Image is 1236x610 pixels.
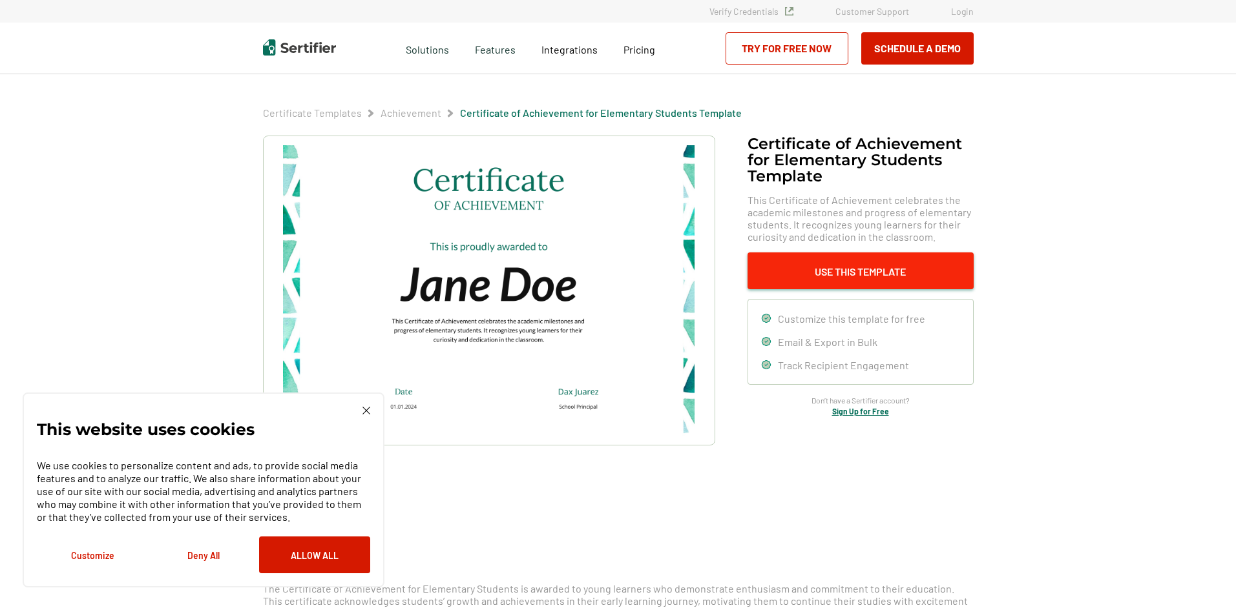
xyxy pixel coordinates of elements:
p: This website uses cookies [37,423,255,436]
button: Customize [37,536,148,573]
img: Cookie Popup Close [362,407,370,414]
a: Try for Free Now [726,32,848,65]
h1: Certificate of Achievement for Elementary Students Template [748,136,974,184]
span: Don’t have a Sertifier account? [812,394,910,407]
button: Use This Template [748,252,974,289]
span: This Certificate of Achievement celebrates the academic milestones and progress of elementary stu... [748,194,974,243]
div: Breadcrumb [263,107,742,119]
a: Certificate Templates [263,107,362,119]
a: Integrations [541,40,598,56]
img: Certificate of Achievement for Elementary Students Template [283,145,694,436]
a: Verify Credentials [709,6,793,17]
img: Sertifier | Digital Credentialing Platform [263,39,336,56]
a: Login [951,6,974,17]
button: Deny All [148,536,259,573]
a: Sign Up for Free [832,407,889,416]
a: Customer Support [835,6,909,17]
span: Email & Export in Bulk [778,336,877,348]
span: Pricing [623,43,655,56]
button: Schedule a Demo [861,32,974,65]
a: Achievement [381,107,441,119]
span: Track Recipient Engagement [778,359,909,371]
span: Integrations [541,43,598,56]
img: Verified [785,7,793,15]
a: Certificate of Achievement for Elementary Students Template [460,107,742,119]
span: Customize this template for free [778,312,925,325]
span: Features [475,40,516,56]
p: We use cookies to personalize content and ads, to provide social media features and to analyze ou... [37,459,370,524]
a: Pricing [623,40,655,56]
button: Allow All [259,536,370,573]
span: Solutions [406,40,449,56]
